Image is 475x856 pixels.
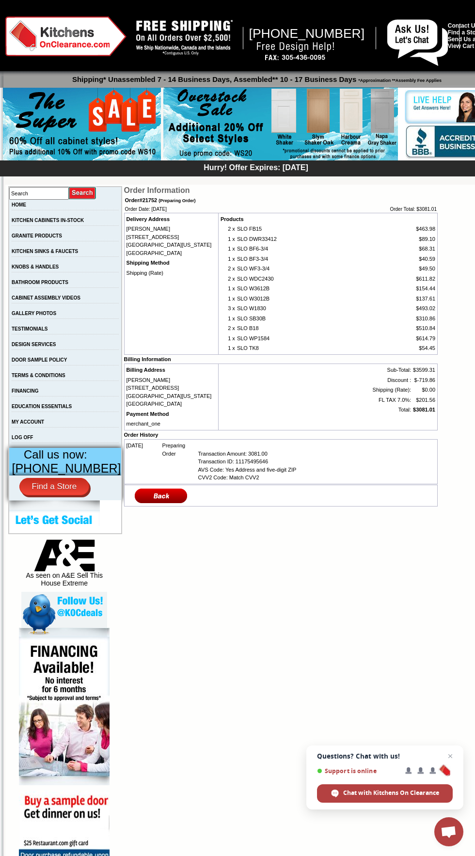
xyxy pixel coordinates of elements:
td: $201.56 [412,395,436,405]
span: Questions? Chat with us! [317,752,453,760]
td: 1 x [220,333,236,344]
td: $310.86 [369,314,436,324]
b: Order History [124,432,158,438]
a: KITCHEN SINKS & FAUCETS [12,249,78,254]
input: Submit [69,187,96,200]
a: BATHROOM PRODUCTS [12,280,68,285]
a: GALLERY PHOTOS [12,311,56,316]
td: $614.79 [369,333,436,344]
span: Chat with Kitchens On Clearance [343,789,439,797]
span: #21752 [140,197,158,203]
td: $493.02 [369,303,436,314]
td: $137.61 [369,294,436,304]
a: KNOBS & HANDLES [12,264,59,269]
a: View Cart [448,43,474,49]
div: As seen on A&E Sell This House Extreme [21,539,107,592]
td: SLO TK8 [236,343,369,353]
span: *Approximation **Assembly Fee Applies [356,76,442,83]
a: DOOR SAMPLE POLICY [12,357,67,363]
a: Find a Store [19,478,90,495]
b: Products [221,216,244,222]
a: DESIGN SERVICES [12,342,56,347]
td: 3 x [220,303,236,314]
td: 2 x [220,274,236,284]
td: $68.31 [369,244,436,254]
td: SLO WP1584 [236,333,369,344]
td: 1 x [220,314,236,324]
td: $3599.31 [412,365,436,375]
td: $611.82 [369,274,436,284]
div: Open chat [434,817,463,846]
td: SLO WDC2430 [236,274,369,284]
td: Preparing Order [161,441,197,483]
td: merchant_one [126,419,217,429]
td: FL TAX 7.0%: [220,395,412,405]
td: 1 x [220,294,236,304]
td: $40.59 [369,254,436,264]
b: Shipping Method [127,260,170,266]
td: [PERSON_NAME] [STREET_ADDRESS] [GEOGRAPHIC_DATA][US_STATE] [GEOGRAPHIC_DATA] [126,224,217,258]
span: Support is online [317,767,398,775]
td: $463.98 [369,224,436,234]
td: $510.84 [369,323,436,333]
span: [PHONE_NUMBER] [12,461,121,475]
td: 2 x [220,323,236,333]
td: SLO B18 [236,323,369,333]
td: SLO W1830 [236,303,369,314]
a: HOME [12,202,26,207]
td: SLO BF6-3/4 [236,244,369,254]
td: 1 x [220,244,236,254]
td: SLO W3612B [236,284,369,294]
a: CABINET ASSEMBLY VIDEOS [12,295,80,301]
td: $-719.86 [412,375,436,385]
a: LOG OFF [12,435,33,440]
td: [DATE] [126,441,161,483]
td: $154.44 [369,284,436,294]
a: TERMS & CONDITIONS [12,373,65,378]
td: $89.10 [369,234,436,244]
td: Sub-Total: [220,365,412,375]
b: Billing Information [124,356,171,362]
td: $0.00 [412,385,436,395]
td: SLO BF3-3/4 [236,254,369,264]
td: Total: [220,405,412,415]
td: Order Date: [DATE] [124,206,273,213]
a: FINANCING [12,388,39,394]
b: Delivery Address [127,216,170,222]
b: Order [125,197,196,203]
td: Discount : [220,375,412,385]
td: $49.50 [369,264,436,274]
td: SLO SB30B [236,314,369,324]
span: [PHONE_NUMBER] [249,26,365,41]
small: (Preparing Order) [158,198,195,203]
td: SLO WF3-3/4 [236,264,369,274]
img: Kitchens on Clearance Logo [5,16,127,56]
td: Shipping (Rate): [220,385,412,395]
td: $54.45 [369,343,436,353]
a: KITCHEN CABINETS IN-STOCK [12,218,84,223]
td: 1 x [220,234,236,244]
td: 1 x [220,343,236,353]
td: 2 x [220,224,236,234]
a: EDUCATION ESSENTIALS [12,404,72,409]
a: GRANITE PRODUCTS [12,233,62,238]
td: 1 x [220,254,236,264]
div: Chat with Kitchens On Clearance [317,784,453,803]
td: [PERSON_NAME] [STREET_ADDRESS] [GEOGRAPHIC_DATA][US_STATE] [GEOGRAPHIC_DATA] [126,375,217,409]
td: Shipping (Rate) [126,268,217,278]
span: Call us now: [24,448,87,461]
td: 1 x [220,284,236,294]
td: Order Information [124,186,438,195]
a: TESTIMONIALS [12,326,47,332]
td: SLO FB15 [236,224,369,234]
td: Order Total: $3081.01 [272,206,438,213]
span: Close chat [444,750,456,762]
b: Billing Address [127,367,165,373]
td: Transaction Amount: 3081.00 Transaction ID: 11175495646 AVS Code: Yes Address and five-digit ZIP ... [197,441,436,483]
b: $3081.01 [413,407,435,412]
td: SLO DWR33412 [236,234,369,244]
td: 2 x [220,264,236,274]
b: Payment Method [127,411,169,417]
td: SLO W3012B [236,294,369,304]
a: MY ACCOUNT [12,419,44,425]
